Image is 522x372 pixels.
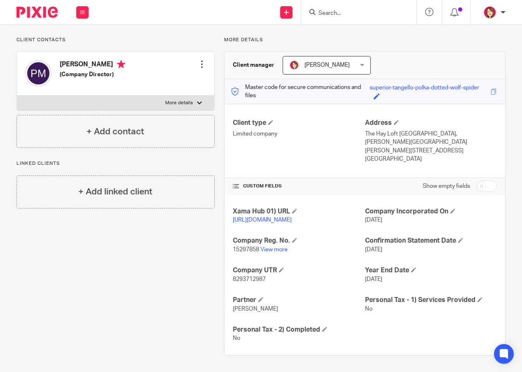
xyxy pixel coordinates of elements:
span: [DATE] [365,217,382,223]
h4: Confirmation Statement Date [365,236,497,245]
input: Search [318,10,392,17]
p: [PERSON_NAME][STREET_ADDRESS] [365,147,497,155]
h4: Personal Tax - 1) Services Provided [365,296,497,304]
p: Linked clients [16,160,215,167]
a: [URL][DOMAIN_NAME] [233,217,292,223]
h4: Year End Date [365,266,497,275]
div: superior-tangello-polka-dotted-wolf-spider [370,84,479,93]
h4: CUSTOM FIELDS [233,183,365,190]
h4: Xama Hub 01) URL [233,207,365,216]
img: Pixie [16,7,58,18]
h4: Client type [233,119,365,127]
h5: (Company Director) [60,70,125,79]
h4: [PERSON_NAME] [60,60,125,70]
h4: Company UTR [233,266,365,275]
span: 15297858 [233,247,259,253]
h4: Partner [233,296,365,304]
p: Client contacts [16,37,215,43]
span: No [233,335,240,341]
p: More details [224,37,506,43]
span: [DATE] [365,247,382,253]
h4: Personal Tax - 2) Completed [233,325,365,334]
img: svg%3E [25,60,51,87]
span: No [365,306,372,312]
h4: + Add linked client [78,185,152,198]
h4: Company Incorporated On [365,207,497,216]
h4: Company Reg. No. [233,236,365,245]
p: Master code for secure communications and files [231,83,370,100]
span: [DATE] [365,276,382,282]
p: More details [165,100,193,106]
span: [PERSON_NAME] [304,62,350,68]
h4: + Add contact [87,125,144,138]
img: Katherine%20-%20Pink%20cartoon.png [483,6,496,19]
p: Limited company [233,130,365,138]
p: The Hay Loft [GEOGRAPHIC_DATA], [PERSON_NAME][GEOGRAPHIC_DATA] [365,130,497,147]
h4: Address [365,119,497,127]
h3: Client manager [233,61,274,69]
p: [GEOGRAPHIC_DATA] [365,155,497,163]
i: Primary [117,60,125,68]
span: 8293712987 [233,276,266,282]
span: [PERSON_NAME] [233,306,278,312]
img: Katherine%20-%20Pink%20cartoon.png [289,60,299,70]
label: Show empty fields [423,182,470,190]
a: View more [260,247,288,253]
